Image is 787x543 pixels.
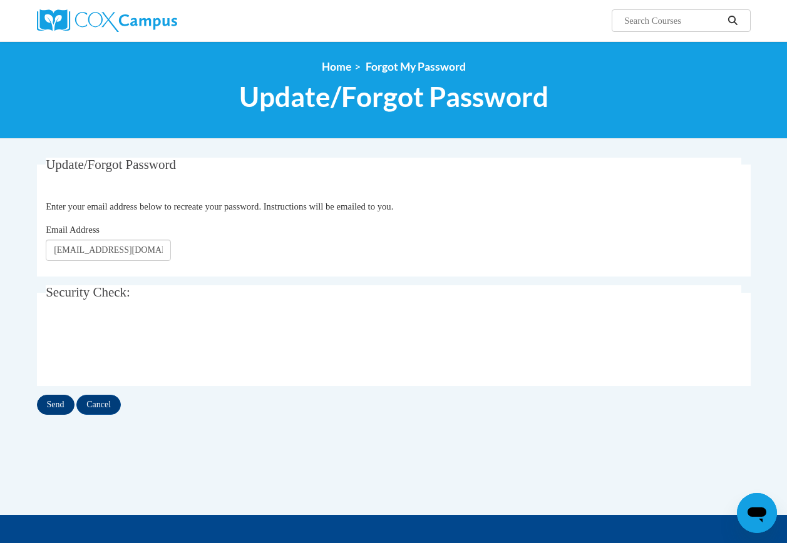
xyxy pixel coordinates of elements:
input: Email [46,240,171,261]
iframe: reCAPTCHA [46,322,236,370]
input: Send [37,395,75,415]
span: Update/Forgot Password [239,80,548,113]
span: Enter your email address below to recreate your password. Instructions will be emailed to you. [46,201,393,211]
span: Update/Forgot Password [46,157,176,172]
a: Cox Campus [37,9,262,32]
input: Search Courses [623,13,723,28]
span: Email Address [46,225,100,235]
iframe: Button to launch messaging window [737,493,777,533]
span: Security Check: [46,285,130,300]
img: Cox Campus [37,9,177,32]
button: Search [723,13,742,28]
span: Forgot My Password [366,60,466,73]
a: Home [322,60,351,73]
input: Cancel [76,395,121,415]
